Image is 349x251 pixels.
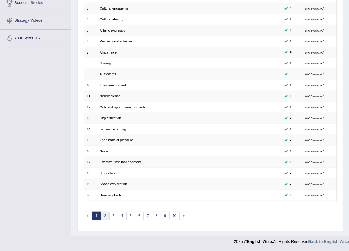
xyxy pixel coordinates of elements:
[288,127,294,132] span: You can still take this question
[161,212,170,220] a: 9
[84,113,97,124] td: 13
[84,168,97,179] td: 18
[305,73,324,76] small: Not Evaluated
[84,69,97,80] td: 9
[288,116,294,121] span: You can still take this question
[288,6,294,11] span: You can still take this question
[288,138,294,143] span: You can still take this question
[305,40,324,43] small: Not Evaluated
[100,105,146,109] a: Online shopping environments
[84,212,93,220] span: «
[84,146,97,157] td: 16
[135,212,144,220] a: 6
[84,102,97,113] td: 12
[288,83,294,88] span: You can still take this question
[84,190,97,201] td: 20
[305,128,324,131] small: Not Evaluated
[100,94,121,98] a: Neuroscience
[288,39,294,44] span: You can still take this question
[305,183,324,186] small: Not Evaluated
[100,17,123,21] a: Cultural identity
[92,212,101,220] a: 1
[100,116,121,120] a: Objectification
[305,95,324,98] small: Not Evaluated
[100,149,109,153] a: Green
[288,149,294,154] span: You can still take this question
[305,194,324,197] small: Not Evaluated
[100,127,126,131] a: Lenient parenting
[305,84,324,87] small: Not Evaluated
[288,170,294,176] span: You can still take this question
[101,212,110,220] a: 2
[288,61,294,66] span: You can still take this question
[305,62,324,65] small: Not Evaluated
[288,72,294,77] span: You can still take this question
[305,18,324,21] small: Not Evaluated
[100,160,141,164] a: Effective time management
[100,193,122,197] a: Hummingbirds
[288,192,294,198] span: You can still take this question
[84,14,97,25] td: 4
[118,212,127,220] a: 4
[305,150,324,153] small: Not Evaluated
[84,3,97,14] td: 3
[84,25,97,36] td: 5
[84,36,97,47] td: 6
[144,212,153,220] a: 7
[100,51,117,54] a: African rice
[305,51,324,54] small: Not Evaluated
[100,29,127,32] a: Artistic expression
[109,212,118,220] a: 3
[305,29,324,32] small: Not Evaluated
[84,157,97,168] td: 17
[84,80,97,91] td: 10
[84,135,97,146] td: 15
[100,61,111,65] a: Smiling
[84,58,97,69] td: 8
[100,72,116,76] a: Al systems
[84,91,97,102] td: 11
[305,117,324,120] small: Not Evaluated
[305,172,324,175] small: Not Evaluated
[126,212,135,220] a: 5
[100,7,131,10] a: Cultural engagement
[0,30,71,45] a: Your Account
[100,138,133,142] a: The financial pressure
[84,179,97,190] td: 19
[305,106,324,109] small: Not Evaluated
[100,39,133,43] a: Recreational activities
[179,212,188,220] a: »
[84,124,97,135] td: 14
[100,83,126,87] a: The development
[288,182,294,187] span: You can still take this question
[288,105,294,110] span: You can still take this question
[234,236,349,244] div: 2025 © All Rights Reserved
[288,94,294,99] span: You can still take this question
[288,17,294,22] span: You can still take this question
[247,239,273,244] strong: English Wise.
[288,160,294,165] span: You can still take this question
[305,161,324,164] small: Not Evaluated
[305,139,324,142] small: Not Evaluated
[288,28,294,33] span: You can still take this question
[305,7,324,10] small: Not Evaluated
[0,12,71,28] a: Strategy Videos
[100,182,127,186] a: Space exploration
[169,212,180,220] a: 10
[152,212,161,220] a: 8
[288,50,294,55] span: You can still take this question
[100,171,116,175] a: Binoculars
[308,239,349,244] a: Back to English Wise
[84,47,97,58] td: 7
